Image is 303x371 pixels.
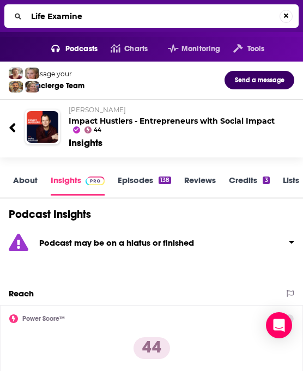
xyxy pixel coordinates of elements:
[266,312,292,338] div: Open Intercom Messenger
[118,175,171,196] a: Episodes138
[51,175,105,196] a: InsightsPodchaser Pro
[124,41,148,57] span: Charts
[38,40,98,58] button: open menu
[98,40,148,58] a: Charts
[69,106,283,126] h2: Impact Hustlers - Entrepreneurs with Social Impact
[69,137,102,149] div: Insights
[86,177,105,185] img: Podchaser Pro
[9,68,23,79] img: Sydney Profile
[27,81,84,90] div: Concierge Team
[9,288,34,299] h2: Reach
[39,238,194,248] strong: Podcast may be on a hiatus or finished
[181,41,220,57] span: Monitoring
[9,81,23,93] img: Jon Profile
[69,106,126,114] span: [PERSON_NAME]
[25,68,39,79] img: Jules Profile
[263,177,269,184] div: 3
[247,41,265,57] span: Tools
[65,41,98,57] span: Podcasts
[134,337,170,359] p: 44
[27,8,280,25] input: Search...
[13,175,38,196] a: About
[9,208,91,221] h1: Podcast Insights
[184,175,216,196] a: Reviews
[229,175,269,196] a: Credits3
[155,40,221,58] button: open menu
[94,128,101,132] span: 44
[159,177,171,184] div: 138
[4,4,299,28] div: Search...
[283,175,299,196] a: Lists
[220,40,264,58] button: open menu
[25,81,39,93] img: Barbara Profile
[22,315,65,323] h2: Power Score™
[225,71,294,89] button: Send a message
[27,70,84,78] div: Message your
[27,111,58,143] img: Impact Hustlers - Entrepreneurs with Social Impact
